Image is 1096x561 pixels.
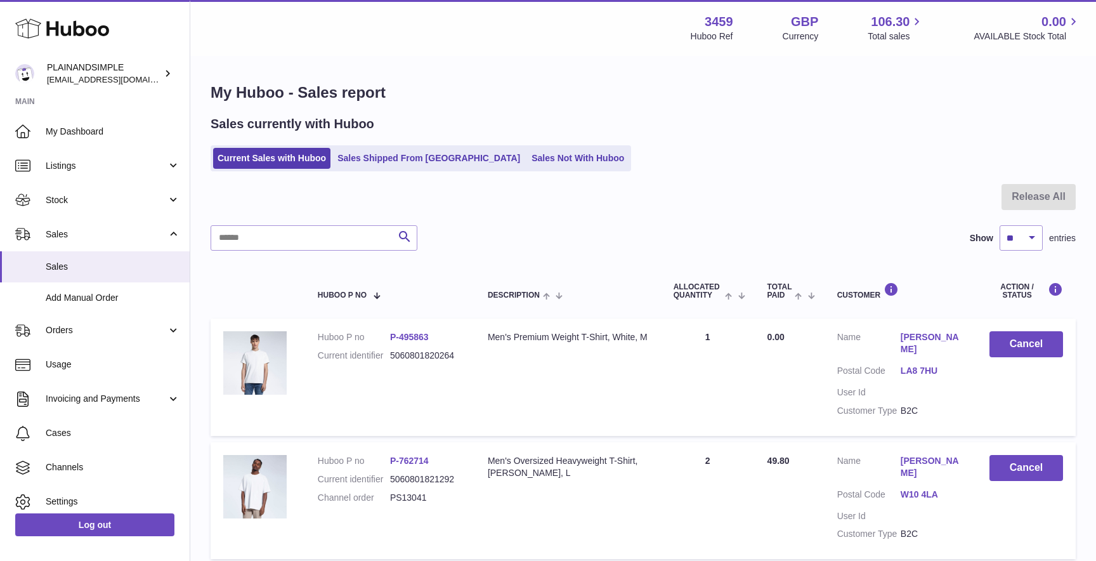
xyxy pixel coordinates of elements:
[390,492,462,504] dd: PS13041
[46,292,180,304] span: Add Manual Order
[837,489,901,504] dt: Postal Code
[46,324,167,336] span: Orders
[318,492,390,504] dt: Channel order
[767,456,790,466] span: 49.80
[767,332,785,342] span: 0.00
[318,331,390,343] dt: Huboo P no
[46,261,180,273] span: Sales
[691,30,733,43] div: Huboo Ref
[837,365,901,380] dt: Postal Code
[871,13,910,30] span: 106.30
[213,148,330,169] a: Current Sales with Huboo
[223,331,287,395] img: 34591727345696.jpeg
[837,386,901,399] dt: User Id
[1041,13,1066,30] span: 0.00
[318,473,390,485] dt: Current identifier
[15,513,174,536] a: Log out
[46,126,180,138] span: My Dashboard
[223,455,287,518] img: 34591682702784.jpeg
[837,510,901,522] dt: User Id
[837,331,901,359] dt: Name
[868,13,924,43] a: 106.30 Total sales
[488,291,540,300] span: Description
[46,496,180,508] span: Settings
[989,455,1063,481] button: Cancel
[901,528,964,540] dd: B2C
[791,13,818,30] strong: GBP
[318,291,367,300] span: Huboo P no
[46,160,167,172] span: Listings
[970,232,993,244] label: Show
[390,473,462,485] dd: 5060801821292
[488,331,648,343] div: Men's Premium Weight T-Shirt, White, M
[974,30,1081,43] span: AVAILABLE Stock Total
[901,365,964,377] a: LA8 7HU
[783,30,819,43] div: Currency
[46,461,180,473] span: Channels
[705,13,733,30] strong: 3459
[318,455,390,467] dt: Huboo P no
[837,282,964,300] div: Customer
[333,148,525,169] a: Sales Shipped From [GEOGRAPHIC_DATA]
[46,393,167,405] span: Invoicing and Payments
[989,282,1063,300] div: Action / Status
[390,350,462,362] dd: 5060801820264
[974,13,1081,43] a: 0.00 AVAILABLE Stock Total
[901,489,964,501] a: W10 4LA
[989,331,1063,357] button: Cancel
[46,359,180,371] span: Usage
[837,405,901,417] dt: Customer Type
[211,82,1076,103] h1: My Huboo - Sales report
[1049,232,1076,244] span: entries
[674,283,722,300] span: ALLOCATED Quantity
[47,74,186,84] span: [EMAIL_ADDRESS][DOMAIN_NAME]
[661,319,755,435] td: 1
[767,283,792,300] span: Total paid
[901,331,964,355] a: [PERSON_NAME]
[390,456,429,466] a: P-762714
[47,62,161,86] div: PLAINANDSIMPLE
[661,442,755,559] td: 2
[837,528,901,540] dt: Customer Type
[527,148,629,169] a: Sales Not With Huboo
[901,455,964,479] a: [PERSON_NAME]
[46,194,167,206] span: Stock
[837,455,901,482] dt: Name
[318,350,390,362] dt: Current identifier
[390,332,429,342] a: P-495863
[46,228,167,241] span: Sales
[46,427,180,439] span: Cases
[901,405,964,417] dd: B2C
[211,115,374,133] h2: Sales currently with Huboo
[868,30,924,43] span: Total sales
[15,64,34,83] img: duco@plainandsimple.com
[488,455,648,479] div: Men's Oversized Heavyweight T-Shirt, [PERSON_NAME], L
